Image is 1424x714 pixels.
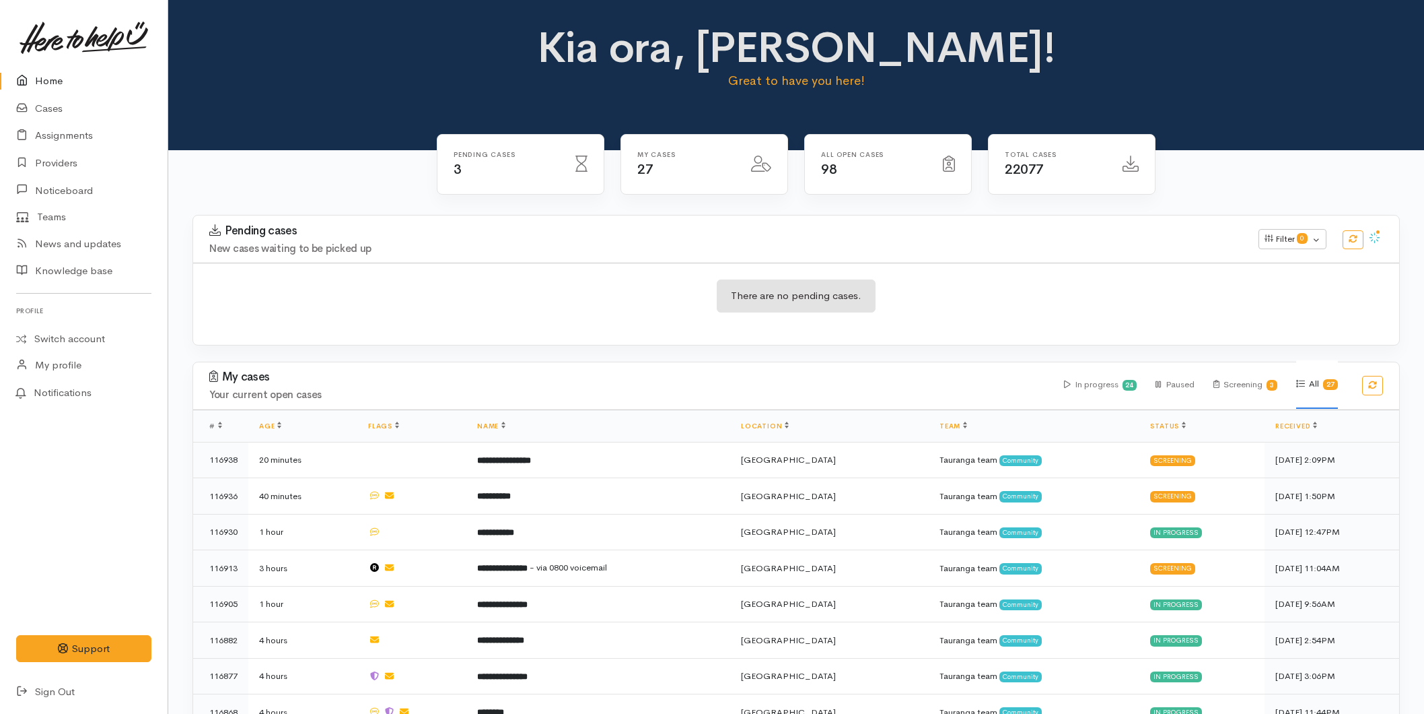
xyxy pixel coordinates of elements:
[821,161,836,178] span: 98
[209,370,1048,384] h3: My cases
[248,442,357,478] td: 20 minutes
[929,514,1139,550] td: Tauranga team
[929,658,1139,694] td: Tauranga team
[929,550,1139,587] td: Tauranga team
[999,599,1042,610] span: Community
[1005,151,1106,158] h6: Total cases
[248,586,357,622] td: 1 hour
[193,442,248,478] td: 116938
[741,562,836,574] span: [GEOGRAPHIC_DATA]
[193,478,248,515] td: 116936
[929,442,1139,478] td: Tauranga team
[741,598,836,610] span: [GEOGRAPHIC_DATA]
[741,422,789,430] a: Location
[1265,514,1399,550] td: [DATE] 12:47PM
[1150,563,1195,574] div: Screening
[193,658,248,694] td: 116877
[193,550,248,587] td: 116913
[999,563,1042,574] span: Community
[1150,491,1195,502] div: Screening
[1064,361,1137,409] div: In progress
[741,490,836,502] span: [GEOGRAPHIC_DATA]
[1265,442,1399,478] td: [DATE] 2:09PM
[1150,635,1202,646] div: In progress
[1150,455,1195,466] div: Screening
[999,527,1042,538] span: Community
[1155,361,1194,409] div: Paused
[999,672,1042,682] span: Community
[1150,422,1186,430] a: Status
[499,71,1094,90] p: Great to have you here!
[1150,527,1202,538] div: In progress
[1296,360,1338,409] div: All
[637,151,735,158] h6: My cases
[741,454,836,465] span: [GEOGRAPHIC_DATA]
[209,243,1242,255] h4: New cases waiting to be picked up
[477,422,505,430] a: Name
[248,478,357,515] td: 40 minutes
[929,622,1139,659] td: Tauranga team
[929,586,1139,622] td: Tauranga team
[929,478,1139,515] td: Tauranga team
[193,622,248,659] td: 116882
[454,151,559,158] h6: Pending cases
[717,280,876,313] div: There are no pending cases.
[248,550,357,587] td: 3 hours
[999,455,1042,466] span: Community
[999,491,1042,502] span: Community
[1150,672,1202,682] div: In progress
[209,389,1048,401] h4: Your current open cases
[454,161,462,178] span: 3
[1213,361,1278,409] div: Screening
[741,526,836,538] span: [GEOGRAPHIC_DATA]
[1326,380,1334,389] b: 27
[259,422,281,430] a: Age
[1265,622,1399,659] td: [DATE] 2:54PM
[1125,381,1133,389] b: 24
[248,514,357,550] td: 1 hour
[1265,586,1399,622] td: [DATE] 9:56AM
[1275,422,1317,430] a: Received
[999,635,1042,646] span: Community
[248,658,357,694] td: 4 hours
[1258,229,1326,249] button: Filter0
[193,586,248,622] td: 116905
[821,151,927,158] h6: All Open cases
[741,635,836,646] span: [GEOGRAPHIC_DATA]
[209,224,1242,238] h3: Pending cases
[1150,599,1202,610] div: In progress
[939,422,967,430] a: Team
[16,635,151,663] button: Support
[1265,658,1399,694] td: [DATE] 3:06PM
[1005,161,1044,178] span: 22077
[368,422,399,430] a: Flags
[1265,478,1399,515] td: [DATE] 1:50PM
[248,622,357,659] td: 4 hours
[530,562,607,573] span: - via 0800 voicemail
[637,161,653,178] span: 27
[209,422,222,430] span: #
[499,24,1094,71] h1: Kia ora, [PERSON_NAME]!
[741,670,836,682] span: [GEOGRAPHIC_DATA]
[1265,550,1399,587] td: [DATE] 11:04AM
[1297,233,1308,244] span: 0
[16,302,151,320] h6: Profile
[1270,381,1274,389] b: 3
[193,514,248,550] td: 116930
